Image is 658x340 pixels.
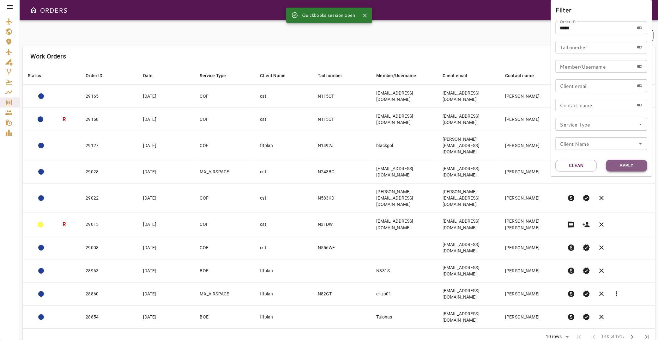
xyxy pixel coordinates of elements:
h6: Filter [555,5,647,15]
button: Close [360,11,370,20]
label: Order ID [560,19,576,24]
button: Clean [555,160,596,171]
div: Quickbooks session open [302,9,355,21]
button: Apply [606,160,647,171]
button: Open [636,139,645,148]
button: Open [636,120,645,129]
